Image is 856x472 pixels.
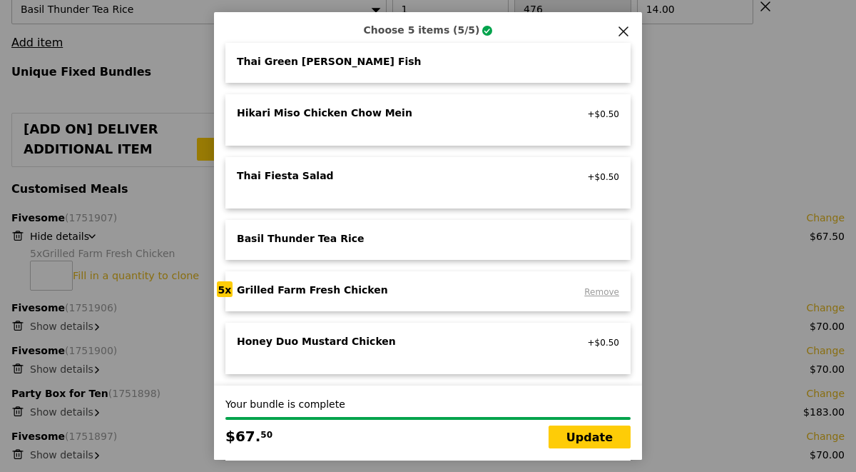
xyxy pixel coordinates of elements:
div: Honey Duo Mustard Chicken [237,334,553,348]
a: Update [549,426,631,448]
div: Your bundle is complete [225,397,631,411]
span: $67. [225,426,260,447]
div: Thai Fiesta Salad [237,169,553,183]
a: Remove [584,287,619,297]
div: Basil Thunder Tea Rice [237,231,553,246]
span: 50 [260,429,272,441]
div: Choose 5 items (5/5) [225,23,631,37]
div: 5x [217,281,233,297]
div: Thai Green [PERSON_NAME] Fish [237,54,553,69]
div: Hikari Miso Chicken Chow Mein [237,106,553,120]
div: +$0.50 [570,171,619,183]
div: +$0.50 [570,109,619,120]
div: +$0.50 [570,337,619,348]
div: Grilled Farm Fresh Chicken [237,283,553,297]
